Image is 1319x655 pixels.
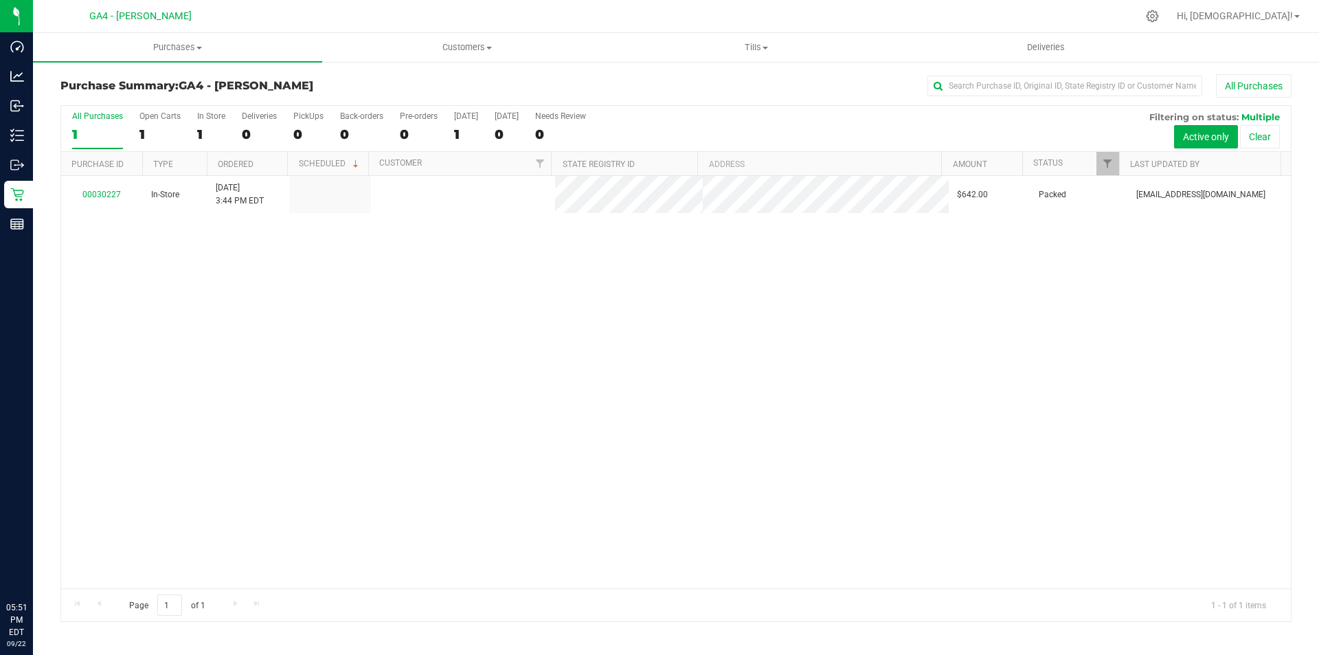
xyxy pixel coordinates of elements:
a: Ordered [218,159,253,169]
span: Tills [612,41,900,54]
div: 0 [242,126,277,142]
div: Needs Review [535,111,586,121]
span: Deliveries [1008,41,1083,54]
a: Deliveries [901,33,1191,62]
inline-svg: Dashboard [10,40,24,54]
a: Filter [1096,152,1119,175]
button: Clear [1240,125,1280,148]
div: Open Carts [139,111,181,121]
span: [DATE] 3:44 PM EDT [216,181,264,208]
span: In-Store [151,188,179,201]
div: 0 [495,126,519,142]
span: Page of 1 [117,595,216,616]
span: Packed [1039,188,1066,201]
div: 0 [535,126,586,142]
a: Filter [528,152,551,175]
a: Purchases [33,33,322,62]
span: 1 - 1 of 1 items [1200,595,1277,615]
button: Active only [1174,125,1238,148]
div: Manage settings [1144,10,1161,23]
input: 1 [157,595,182,616]
div: 0 [340,126,383,142]
inline-svg: Inventory [10,129,24,142]
inline-svg: Retail [10,188,24,201]
a: Last Updated By [1130,159,1199,169]
div: 0 [293,126,324,142]
inline-svg: Reports [10,217,24,231]
a: Customers [322,33,611,62]
th: Address [697,152,941,176]
div: Pre-orders [400,111,438,121]
div: All Purchases [72,111,123,121]
div: 0 [400,126,438,142]
span: [EMAIL_ADDRESS][DOMAIN_NAME] [1136,188,1265,201]
inline-svg: Analytics [10,69,24,83]
inline-svg: Inbound [10,99,24,113]
div: In Store [197,111,225,121]
h3: Purchase Summary: [60,80,471,92]
a: Amount [953,159,987,169]
span: GA4 - [PERSON_NAME] [89,10,192,22]
button: All Purchases [1216,74,1292,98]
div: 1 [72,126,123,142]
div: 1 [197,126,225,142]
span: Purchases [33,41,322,54]
span: Multiple [1241,111,1280,122]
a: Type [153,159,173,169]
input: Search Purchase ID, Original ID, State Registry ID or Customer Name... [927,76,1202,96]
div: [DATE] [495,111,519,121]
a: Status [1033,158,1063,168]
a: State Registry ID [563,159,635,169]
a: 00030227 [82,190,121,199]
div: PickUps [293,111,324,121]
p: 05:51 PM EDT [6,601,27,639]
span: GA4 - [PERSON_NAME] [179,79,313,92]
div: 1 [139,126,181,142]
iframe: Resource center [14,545,55,586]
div: [DATE] [454,111,478,121]
p: 09/22 [6,639,27,649]
a: Scheduled [299,159,361,168]
a: Purchase ID [71,159,124,169]
div: 1 [454,126,478,142]
inline-svg: Outbound [10,158,24,172]
a: Customer [379,158,422,168]
span: Customers [323,41,611,54]
a: Tills [611,33,901,62]
div: Back-orders [340,111,383,121]
span: Hi, [DEMOGRAPHIC_DATA]! [1177,10,1293,21]
span: Filtering on status: [1149,111,1239,122]
div: Deliveries [242,111,277,121]
span: $642.00 [957,188,988,201]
